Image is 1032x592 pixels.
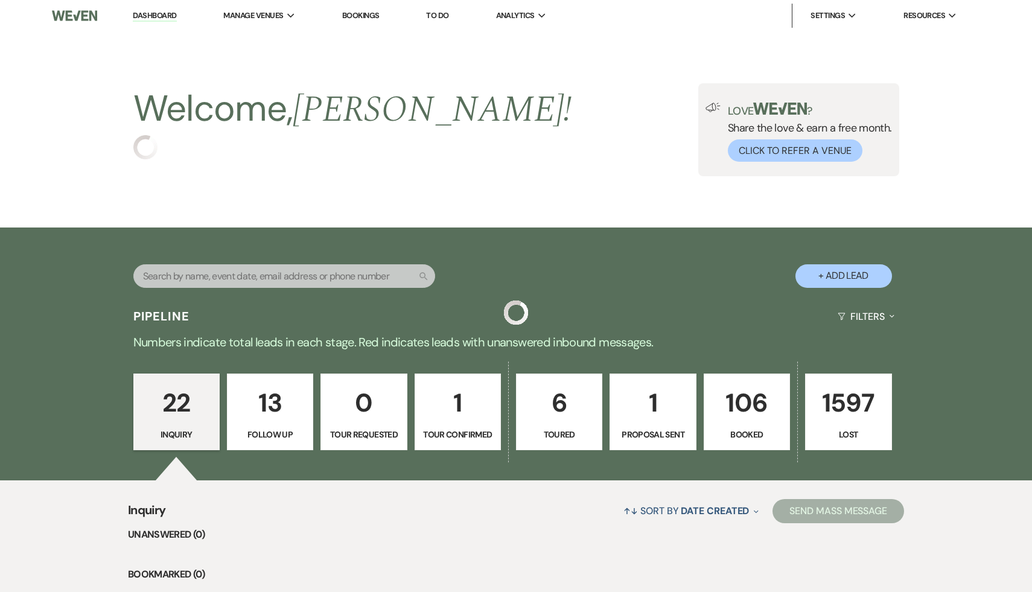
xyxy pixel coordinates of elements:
img: loud-speaker-illustration.svg [706,103,721,112]
li: Unanswered (0) [128,527,904,543]
span: Analytics [496,10,535,22]
button: Filters [833,301,899,333]
a: 0Tour Requested [320,374,407,451]
p: Toured [524,428,594,441]
p: Tour Requested [328,428,399,441]
p: Follow Up [235,428,305,441]
p: 106 [712,383,782,423]
span: Date Created [681,504,749,517]
a: 1Tour Confirmed [415,374,501,451]
a: 6Toured [516,374,602,451]
p: 0 [328,383,399,423]
p: Lost [813,428,884,441]
button: + Add Lead [795,264,892,288]
p: 1597 [813,383,884,423]
img: weven-logo-green.svg [753,103,807,115]
span: Resources [903,10,945,22]
p: 13 [235,383,305,423]
p: Booked [712,428,782,441]
img: loading spinner [504,301,528,325]
span: [PERSON_NAME] ! [293,82,572,138]
a: 1Proposal Sent [610,374,696,451]
p: 1 [617,383,688,423]
button: Sort By Date Created [619,495,763,527]
h3: Pipeline [133,308,190,325]
a: Bookings [342,10,380,21]
button: Send Mass Message [772,499,904,523]
button: Click to Refer a Venue [728,139,862,162]
a: 13Follow Up [227,374,313,451]
p: Tour Confirmed [422,428,493,441]
span: Settings [811,10,845,22]
h2: Welcome, [133,83,572,135]
a: 1597Lost [805,374,891,451]
a: Dashboard [133,10,176,22]
img: Weven Logo [52,3,98,28]
p: 22 [141,383,212,423]
span: ↑↓ [623,504,638,517]
a: 106Booked [704,374,790,451]
p: 1 [422,383,493,423]
a: To Do [426,10,448,21]
li: Bookmarked (0) [128,567,904,582]
p: Love ? [728,103,892,116]
p: Numbers indicate total leads in each stage. Red indicates leads with unanswered inbound messages. [81,333,951,352]
div: Share the love & earn a free month. [721,103,892,162]
p: Inquiry [141,428,212,441]
input: Search by name, event date, email address or phone number [133,264,435,288]
span: Manage Venues [223,10,283,22]
p: Proposal Sent [617,428,688,441]
span: Inquiry [128,501,166,527]
img: loading spinner [133,135,158,159]
p: 6 [524,383,594,423]
a: 22Inquiry [133,374,220,451]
